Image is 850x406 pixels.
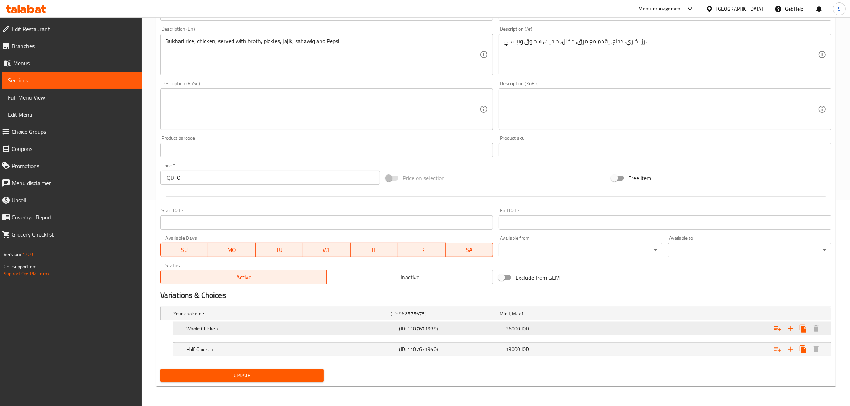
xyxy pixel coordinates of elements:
span: Edit Menu [8,110,136,119]
span: S [838,5,841,13]
span: 13000 [506,345,520,354]
button: Clone new choice [797,322,810,335]
span: Sections [8,76,136,85]
a: Edit Menu [2,106,142,123]
div: Expand [173,322,831,335]
span: 1 [521,309,524,318]
input: Please enter product barcode [160,143,493,157]
div: , [499,310,605,317]
button: MO [208,243,256,257]
span: Upsell [12,196,136,204]
div: Expand [161,307,831,320]
span: TH [353,245,395,255]
div: Menu-management [639,5,683,13]
input: Please enter product sku [499,143,831,157]
button: TU [256,243,303,257]
span: WE [306,245,348,255]
span: MO [211,245,253,255]
p: IQD [165,173,174,182]
button: Delete Whole Chicken [810,322,823,335]
span: Coverage Report [12,213,136,222]
span: Get support on: [4,262,36,271]
h5: (ID: 1107671940) [399,346,503,353]
textarea: رز بخاري, دجاج, يقدم مع مرق, مخلل, جاجيك, سحاوق وبيبسي. [504,38,818,72]
textarea: Bukhari rice, chicken, served with broth, pickles, jajik, sahawiq and Pepsi. [165,38,479,72]
h2: Variations & Choices [160,290,831,301]
a: Full Menu View [2,89,142,106]
span: SU [164,245,205,255]
span: Min [499,309,508,318]
span: Version: [4,250,21,259]
span: Branches [12,42,136,50]
button: Clone new choice [797,343,810,356]
span: Exclude from GEM [515,273,560,282]
span: Free item [628,174,651,182]
span: 26000 [506,324,520,333]
span: TU [258,245,300,255]
button: Delete Half Chicken [810,343,823,356]
span: Full Menu View [8,93,136,102]
button: Add choice group [771,343,784,356]
span: Promotions [12,162,136,170]
span: Edit Restaurant [12,25,136,33]
span: Coupons [12,144,136,153]
h5: Your choice of: [173,310,388,317]
span: IQD [522,324,529,333]
span: Grocery Checklist [12,230,136,239]
button: TH [351,243,398,257]
div: ​ [668,243,831,257]
span: Menu disclaimer [12,179,136,187]
span: Menus [13,59,136,67]
span: 1 [508,309,510,318]
div: ​ [499,243,662,257]
button: Active [160,270,327,284]
a: Support.OpsPlatform [4,269,49,278]
h5: Half Chicken [186,346,397,353]
button: WE [303,243,351,257]
span: Choice Groups [12,127,136,136]
span: Inactive [330,272,490,283]
span: SA [448,245,490,255]
div: Expand [173,343,831,356]
span: Max [512,309,521,318]
span: FR [401,245,443,255]
button: Inactive [326,270,493,284]
h5: (ID: 1107671939) [399,325,503,332]
button: SA [446,243,493,257]
button: Update [160,369,324,382]
input: Please enter price [177,171,380,185]
button: Add new choice [784,322,797,335]
h5: (ID: 962575675) [391,310,497,317]
button: SU [160,243,208,257]
span: Price on selection [403,174,445,182]
a: Sections [2,72,142,89]
button: Add new choice [784,343,797,356]
div: [GEOGRAPHIC_DATA] [716,5,763,13]
span: IQD [522,345,529,354]
button: FR [398,243,446,257]
span: 1.0.0 [22,250,33,259]
h5: Whole Chicken [186,325,397,332]
button: Add choice group [771,322,784,335]
span: Update [166,371,318,380]
span: Active [164,272,324,283]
